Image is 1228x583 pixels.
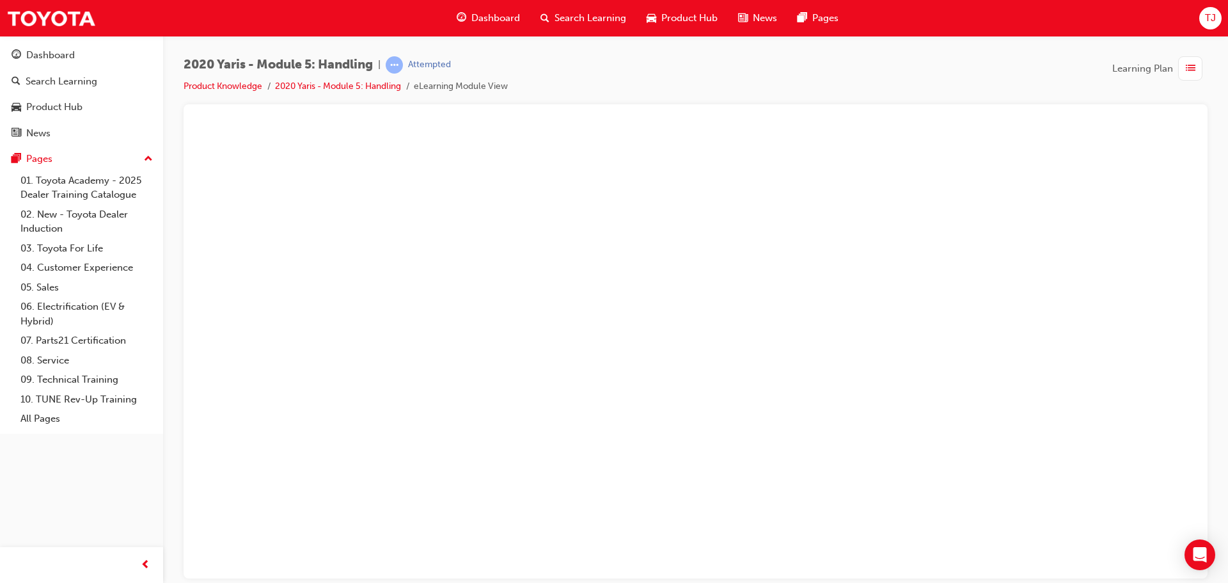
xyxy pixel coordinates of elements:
span: car-icon [647,10,656,26]
a: search-iconSearch Learning [530,5,636,31]
div: Open Intercom Messenger [1185,539,1215,570]
span: prev-icon [141,557,150,573]
button: Pages [5,147,158,171]
div: Attempted [408,59,451,71]
a: car-iconProduct Hub [636,5,728,31]
a: 10. TUNE Rev-Up Training [15,390,158,410]
span: learningRecordVerb_ATTEMPT-icon [386,56,403,74]
span: guage-icon [12,50,21,61]
span: up-icon [144,151,153,168]
div: Dashboard [26,48,75,63]
a: 01. Toyota Academy - 2025 Dealer Training Catalogue [15,171,158,205]
div: News [26,126,51,141]
a: Dashboard [5,44,158,67]
a: 2020 Yaris - Module 5: Handling [275,81,401,92]
span: search-icon [12,76,20,88]
a: 06. Electrification (EV & Hybrid) [15,297,158,331]
span: Learning Plan [1112,61,1173,76]
img: Trak [6,4,96,33]
span: Search Learning [555,11,626,26]
span: 2020 Yaris - Module 5: Handling [184,58,373,72]
button: TJ [1199,7,1222,29]
span: Product Hub [661,11,718,26]
a: 09. Technical Training [15,370,158,390]
span: list-icon [1186,61,1195,77]
a: pages-iconPages [787,5,849,31]
a: Product Knowledge [184,81,262,92]
span: guage-icon [457,10,466,26]
a: All Pages [15,409,158,429]
span: pages-icon [12,154,21,165]
span: TJ [1205,11,1216,26]
span: News [753,11,777,26]
span: | [378,58,381,72]
span: search-icon [540,10,549,26]
button: Learning Plan [1112,56,1208,81]
button: DashboardSearch LearningProduct HubNews [5,41,158,147]
a: 04. Customer Experience [15,258,158,278]
li: eLearning Module View [414,79,508,94]
div: Search Learning [26,74,97,89]
span: car-icon [12,102,21,113]
a: Search Learning [5,70,158,93]
a: 02. New - Toyota Dealer Induction [15,205,158,239]
a: 07. Parts21 Certification [15,331,158,351]
span: Dashboard [471,11,520,26]
a: Product Hub [5,95,158,119]
div: Product Hub [26,100,83,115]
a: 05. Sales [15,278,158,298]
a: 08. Service [15,351,158,371]
span: news-icon [738,10,748,26]
a: news-iconNews [728,5,787,31]
span: Pages [812,11,838,26]
a: News [5,122,158,145]
div: Pages [26,152,52,166]
a: 03. Toyota For Life [15,239,158,259]
a: guage-iconDashboard [446,5,530,31]
span: news-icon [12,128,21,140]
span: pages-icon [798,10,807,26]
